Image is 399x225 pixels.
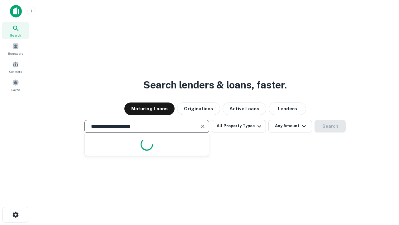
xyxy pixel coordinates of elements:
[2,77,29,93] a: Saved
[124,102,175,115] button: Maturing Loans
[177,102,220,115] button: Originations
[9,69,22,74] span: Contacts
[269,102,306,115] button: Lenders
[268,120,312,132] button: Any Amount
[368,175,399,205] iframe: Chat Widget
[212,120,266,132] button: All Property Types
[2,58,29,75] a: Contacts
[2,40,29,57] a: Borrowers
[223,102,266,115] button: Active Loans
[198,122,207,131] button: Clear
[2,22,29,39] a: Search
[11,87,20,92] span: Saved
[143,77,287,92] h3: Search lenders & loans, faster.
[10,33,21,38] span: Search
[10,5,22,17] img: capitalize-icon.png
[8,51,23,56] span: Borrowers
